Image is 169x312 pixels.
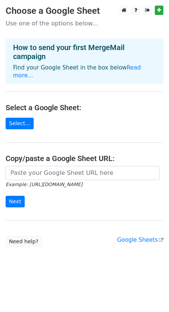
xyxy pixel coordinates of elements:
a: Google Sheets [117,237,163,243]
input: Paste your Google Sheet URL here [6,166,160,180]
h4: Select a Google Sheet: [6,103,163,112]
a: Select... [6,118,34,129]
h4: How to send your first MergeMail campaign [13,43,156,61]
p: Find your Google Sheet in the box below [13,64,156,80]
p: Use one of the options below... [6,19,163,27]
h3: Choose a Google Sheet [6,6,163,16]
input: Next [6,196,25,207]
a: Need help? [6,236,42,247]
a: Read more... [13,64,141,79]
small: Example: [URL][DOMAIN_NAME] [6,182,82,187]
h4: Copy/paste a Google Sheet URL: [6,154,163,163]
